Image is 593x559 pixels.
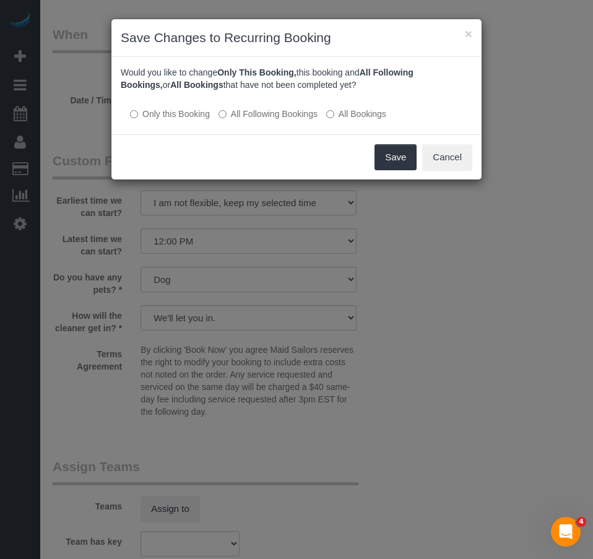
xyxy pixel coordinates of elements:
input: All Bookings [326,110,334,118]
iframe: Intercom live chat [551,517,581,547]
label: All other bookings in the series will remain the same. [130,108,210,120]
b: All Bookings [170,80,223,90]
button: × [465,27,472,40]
button: Save [374,144,417,170]
p: Would you like to change this booking and or that have not been completed yet? [121,66,472,91]
h3: Save Changes to Recurring Booking [121,28,472,47]
b: Only This Booking, [217,67,296,77]
span: 4 [576,517,586,527]
input: All Following Bookings [219,110,227,118]
label: This and all the bookings after it will be changed. [219,108,318,120]
label: All bookings that have not been completed yet will be changed. [326,108,386,120]
button: Cancel [422,144,472,170]
input: Only this Booking [130,110,138,118]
